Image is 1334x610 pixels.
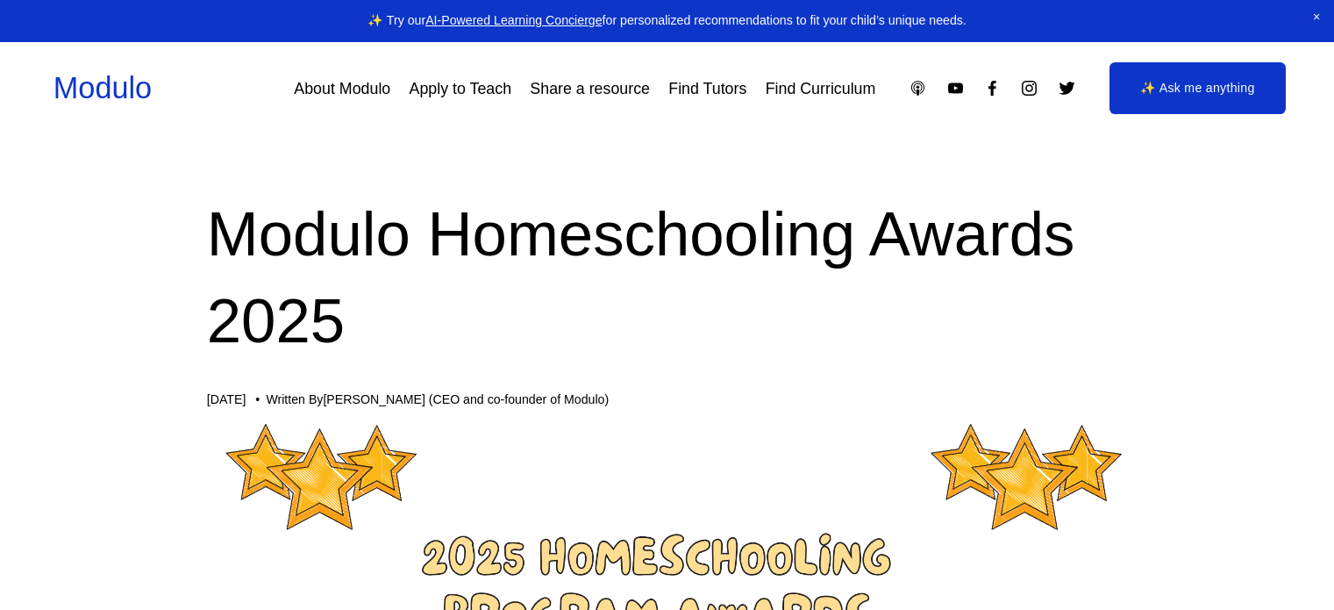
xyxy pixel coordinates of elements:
a: Facebook [983,79,1002,97]
a: YouTube [946,79,965,97]
a: Find Curriculum [766,73,876,104]
a: AI-Powered Learning Concierge [425,13,602,27]
a: Twitter [1058,79,1076,97]
h1: Modulo Homeschooling Awards 2025 [207,190,1128,364]
a: Instagram [1020,79,1038,97]
a: Share a resource [530,73,650,104]
a: Find Tutors [668,73,746,104]
span: [DATE] [207,392,246,406]
div: Written By [266,392,609,407]
a: About Modulo [294,73,390,104]
a: Apple Podcasts [909,79,927,97]
a: [PERSON_NAME] (CEO and co-founder of Modulo) [323,392,609,406]
a: Modulo [54,71,152,104]
a: ✨ Ask me anything [1109,62,1286,115]
a: Apply to Teach [410,73,512,104]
